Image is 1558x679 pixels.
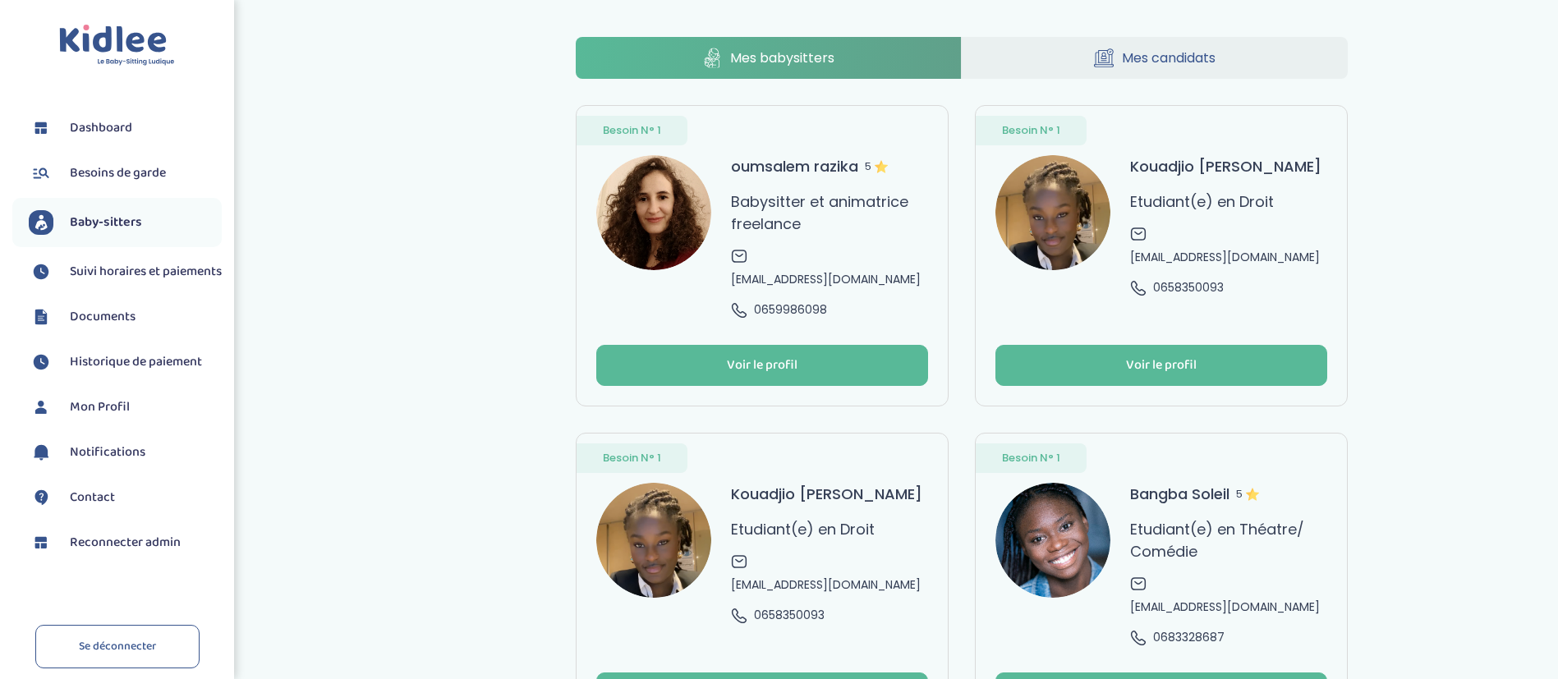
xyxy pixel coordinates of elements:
[596,483,711,598] img: avatar
[70,443,145,462] span: Notifications
[70,262,222,282] span: Suivi horaires et paiements
[603,450,661,466] span: Besoin N° 1
[730,48,834,68] span: Mes babysitters
[1153,629,1225,646] span: 0683328687
[70,163,166,183] span: Besoins de garde
[29,350,53,374] img: suivihoraire.svg
[29,116,53,140] img: dashboard.svg
[29,530,53,555] img: dashboard.svg
[603,122,661,139] span: Besoin N° 1
[29,305,53,329] img: documents.svg
[29,485,222,510] a: Contact
[35,625,200,668] a: Se déconnecter
[29,259,53,284] img: suivihoraire.svg
[29,116,222,140] a: Dashboard
[1130,518,1327,562] p: Etudiant(e) en Théatre/ Comédie
[29,161,53,186] img: besoin.svg
[1130,249,1320,266] span: [EMAIL_ADDRESS][DOMAIN_NAME]
[29,395,222,420] a: Mon Profil
[29,440,222,465] a: Notifications
[29,530,222,555] a: Reconnecter admin
[29,305,222,329] a: Documents
[731,271,921,288] span: [EMAIL_ADDRESS][DOMAIN_NAME]
[731,518,875,540] p: Etudiant(e) en Droit
[1122,48,1216,68] span: Mes candidats
[70,213,142,232] span: Baby-sitters
[596,345,928,386] button: Voir le profil
[1126,356,1197,375] div: Voir le profil
[995,345,1327,386] button: Voir le profil
[70,118,132,138] span: Dashboard
[29,485,53,510] img: contact.svg
[1002,122,1060,139] span: Besoin N° 1
[29,161,222,186] a: Besoins de garde
[731,155,888,177] h3: oumsalem razika
[29,350,222,374] a: Historique de paiement
[70,352,202,372] span: Historique de paiement
[29,210,222,235] a: Baby-sitters
[1002,450,1060,466] span: Besoin N° 1
[576,37,962,79] a: Mes babysitters
[596,155,711,270] img: avatar
[1130,483,1259,505] h3: Bangba Soleil
[70,307,136,327] span: Documents
[70,488,115,507] span: Contact
[29,210,53,235] img: babysitters.svg
[1130,155,1321,177] h3: Kouadjio [PERSON_NAME]
[962,37,1348,79] a: Mes candidats
[1130,599,1320,616] span: [EMAIL_ADDRESS][DOMAIN_NAME]
[995,155,1110,270] img: avatar
[995,483,1110,598] img: avatar
[1130,190,1274,213] p: Etudiant(e) en Droit
[865,155,888,177] span: 5
[1236,483,1259,505] span: 5
[70,397,130,417] span: Mon Profil
[731,190,928,235] p: Babysitter et animatrice freelance
[59,25,175,67] img: logo.svg
[576,105,949,406] a: Besoin N° 1 avatar oumsalem razika5 Babysitter et animatrice freelance [EMAIL_ADDRESS][DOMAIN_NAM...
[731,483,922,505] h3: Kouadjio [PERSON_NAME]
[29,395,53,420] img: profil.svg
[1153,279,1224,296] span: 0658350093
[754,301,827,319] span: 0659986098
[975,105,1348,406] a: Besoin N° 1 avatar Kouadjio [PERSON_NAME] Etudiant(e) en Droit [EMAIL_ADDRESS][DOMAIN_NAME] 06583...
[29,259,222,284] a: Suivi horaires et paiements
[754,607,825,624] span: 0658350093
[727,356,797,375] div: Voir le profil
[29,440,53,465] img: notification.svg
[731,576,921,594] span: [EMAIL_ADDRESS][DOMAIN_NAME]
[70,533,181,553] span: Reconnecter admin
